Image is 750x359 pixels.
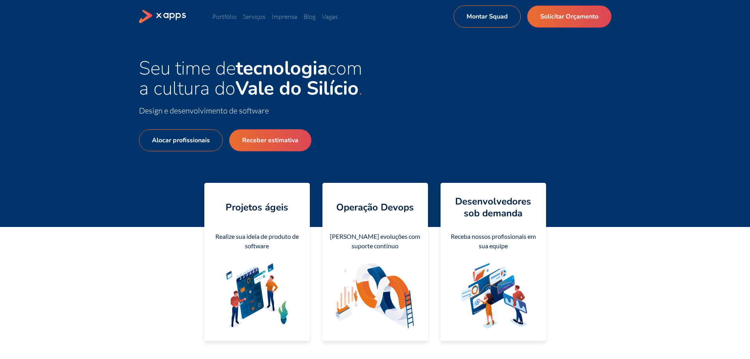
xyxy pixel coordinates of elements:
div: Receba nossos profissionais em sua equipe [447,232,540,251]
h4: Projetos ágeis [226,201,288,213]
a: Serviços [243,13,265,20]
a: Montar Squad [454,6,521,28]
a: Receber estimativa [229,129,311,151]
h4: Desenvolvedores sob demanda [447,195,540,219]
h4: Operação Devops [336,201,414,213]
strong: tecnologia [236,55,328,81]
div: Realize sua ideia de produto de software [211,232,304,251]
span: Seu time de com a cultura do [139,55,362,101]
a: Blog [304,13,316,20]
span: Design e desenvolvimento de software [139,106,269,115]
strong: Vale do Silício [235,75,359,101]
a: Imprensa [272,13,297,20]
a: Alocar profissionais [139,129,223,151]
a: Solicitar Orçamento [527,6,611,28]
a: Vagas [322,13,338,20]
a: Portfólio [212,13,237,20]
div: [PERSON_NAME] evoluções com suporte contínuo [329,232,422,251]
